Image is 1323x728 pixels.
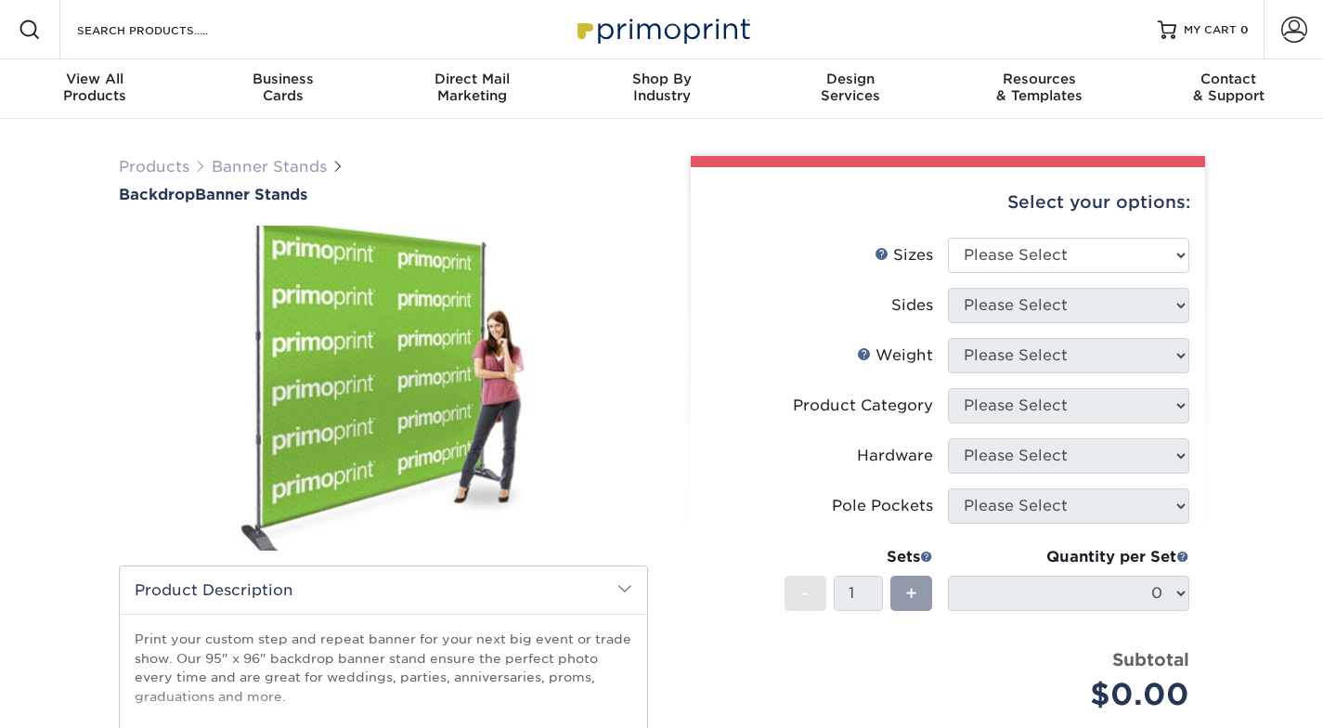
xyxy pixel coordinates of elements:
[1184,22,1237,38] span: MY CART
[75,19,256,41] input: SEARCH PRODUCTS.....
[756,71,945,104] div: Services
[212,158,327,175] a: Banner Stands
[1134,59,1323,119] a: Contact& Support
[119,186,195,203] span: Backdrop
[1134,71,1323,104] div: & Support
[948,546,1189,568] div: Quantity per Set
[189,59,379,119] a: BusinessCards
[119,186,648,203] h1: Banner Stands
[378,71,567,87] span: Direct Mail
[857,344,933,367] div: Weight
[189,71,379,104] div: Cards
[569,9,755,49] img: Primoprint
[706,167,1190,238] div: Select your options:
[189,71,379,87] span: Business
[962,672,1189,717] div: $0.00
[793,395,933,417] div: Product Category
[567,71,757,87] span: Shop By
[378,71,567,104] div: Marketing
[1134,71,1323,87] span: Contact
[756,59,945,119] a: DesignServices
[945,59,1135,119] a: Resources& Templates
[119,158,189,175] a: Products
[832,495,933,517] div: Pole Pockets
[567,59,757,119] a: Shop ByIndustry
[1112,649,1189,669] strong: Subtotal
[891,294,933,317] div: Sides
[945,71,1135,104] div: & Templates
[119,186,648,203] a: BackdropBanner Stands
[756,71,945,87] span: Design
[378,59,567,119] a: Direct MailMarketing
[905,579,917,607] span: +
[119,205,648,571] img: Backdrop 01
[120,566,647,614] h2: Product Description
[801,579,810,607] span: -
[857,445,933,467] div: Hardware
[875,244,933,266] div: Sizes
[785,546,933,568] div: Sets
[1240,23,1249,36] span: 0
[945,71,1135,87] span: Resources
[567,71,757,104] div: Industry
